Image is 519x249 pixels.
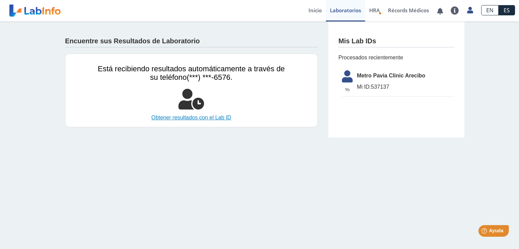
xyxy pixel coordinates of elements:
span: HRA [369,7,380,14]
span: Procesados recientemente [338,54,454,62]
span: Está recibiendo resultados automáticamente a través de su teléfono [98,64,285,82]
iframe: Help widget launcher [458,222,511,241]
span: Mi ID: [357,84,371,90]
a: Obtener resultados con el Lab ID [98,114,285,122]
span: Metro Pavia Clinic Arecibo [357,72,454,80]
h4: Mis Lab IDs [338,37,376,45]
a: EN [481,5,499,15]
h4: Encuentre sus Resultados de Laboratorio [65,37,200,45]
span: 537137 [357,83,454,91]
span: Yo [338,87,357,93]
a: ES [499,5,515,15]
